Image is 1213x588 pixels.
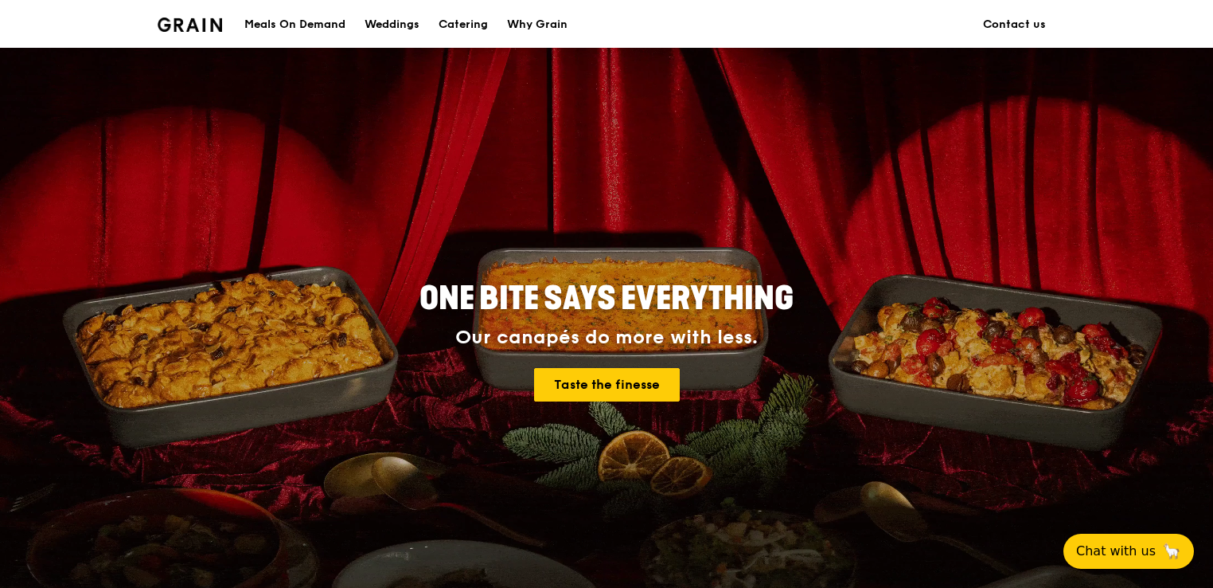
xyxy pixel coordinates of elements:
div: Why Grain [507,1,567,49]
div: Weddings [365,1,419,49]
span: 🦙 [1162,542,1181,561]
span: Chat with us [1076,542,1156,561]
div: Meals On Demand [244,1,345,49]
a: Weddings [355,1,429,49]
a: Taste the finesse [534,368,680,402]
button: Chat with us🦙 [1063,534,1194,569]
a: Why Grain [497,1,577,49]
div: Catering [439,1,488,49]
a: Catering [429,1,497,49]
div: Our canapés do more with less. [320,327,893,349]
img: Grain [158,18,222,32]
span: ONE BITE SAYS EVERYTHING [419,280,794,318]
a: Contact us [973,1,1055,49]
